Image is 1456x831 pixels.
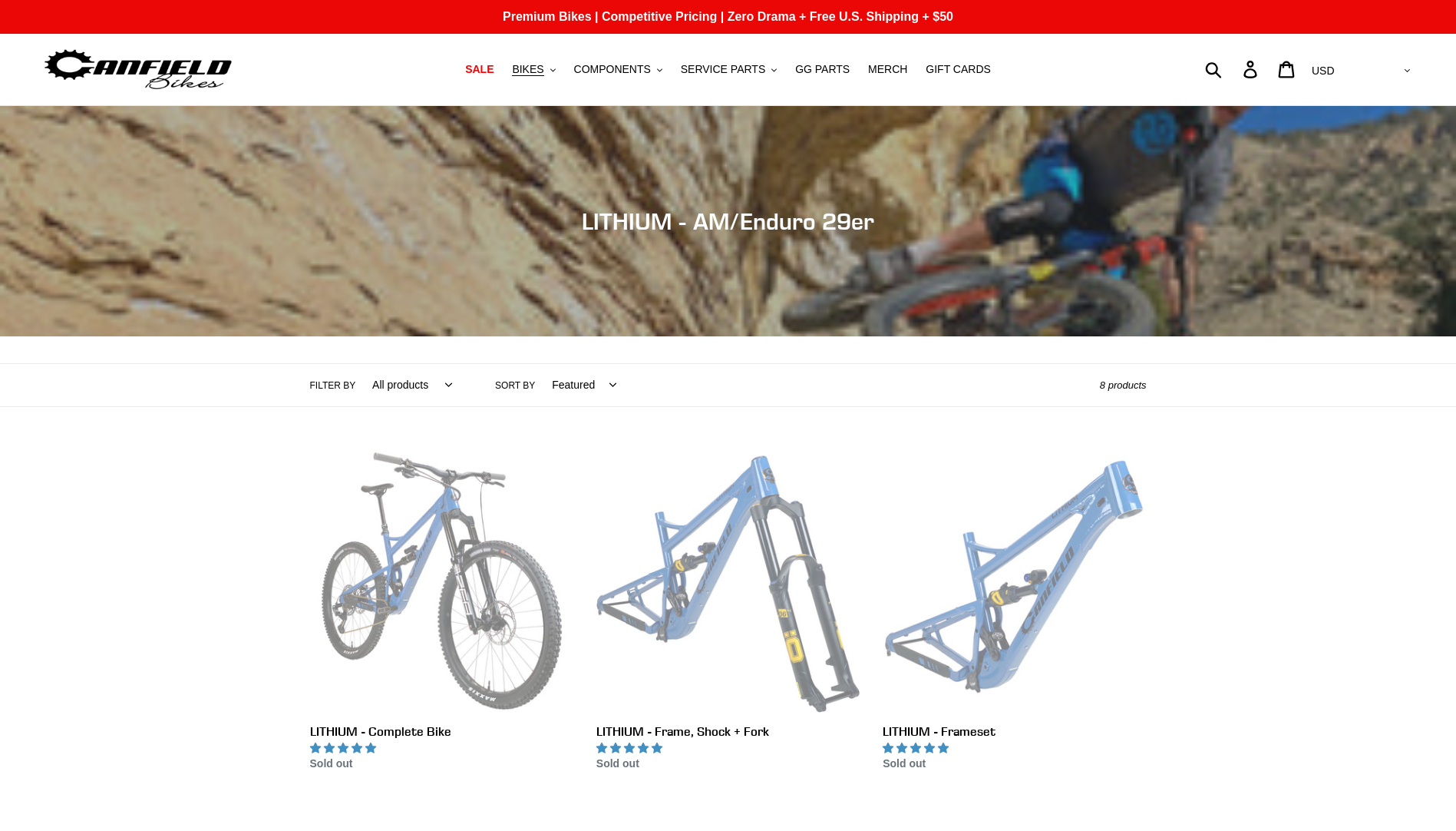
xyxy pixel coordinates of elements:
img: Canfield Bikes [42,45,234,94]
span: GG PARTS [795,63,850,76]
a: SALE [457,59,501,80]
span: MERCH [868,63,907,76]
button: COMPONENTS [566,59,670,80]
a: GIFT CARDS [918,59,999,80]
input: Search [1213,52,1253,86]
span: 8 products [1100,379,1147,391]
span: BIKES [512,63,543,76]
button: SERVICE PARTS [673,59,784,80]
a: GG PARTS [787,59,857,80]
a: MERCH [860,59,915,80]
span: COMPONENTS [574,63,651,76]
label: Sort by [495,379,535,392]
span: LITHIUM - AM/Enduro 29er [582,207,874,235]
span: SALE [465,63,494,76]
span: GIFT CARDS [926,63,991,76]
button: BIKES [504,59,563,80]
span: SERVICE PARTS [681,63,765,76]
label: Filter by [310,379,356,392]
